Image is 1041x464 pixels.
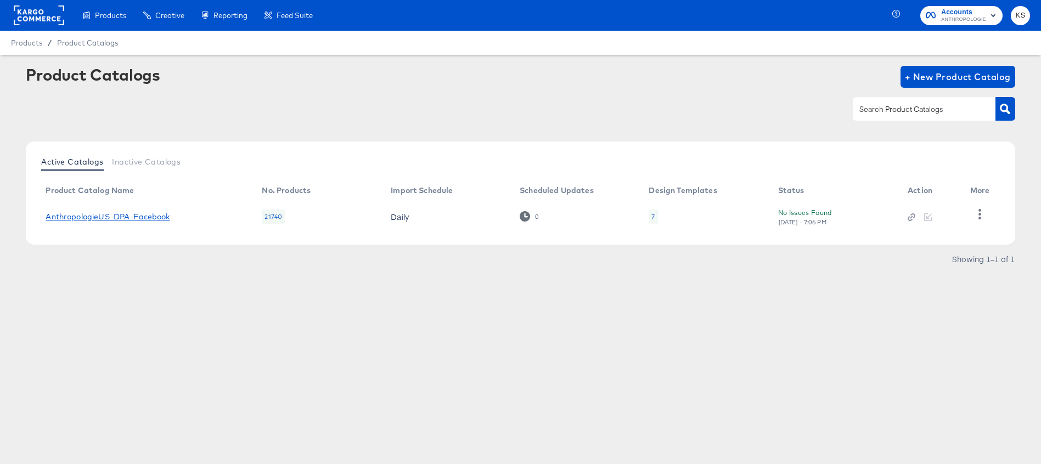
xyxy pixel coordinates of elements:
div: 0 [520,211,539,222]
span: Active Catalogs [41,157,103,166]
span: Products [11,38,42,47]
div: Scheduled Updates [520,186,594,195]
div: No. Products [262,186,311,195]
div: Showing 1–1 of 1 [952,255,1015,263]
span: Accounts [941,7,986,18]
span: KS [1015,9,1026,22]
div: Import Schedule [391,186,453,195]
div: Design Templates [649,186,717,195]
div: 7 [649,210,657,224]
div: 7 [651,212,655,221]
div: Product Catalog Name [46,186,134,195]
span: ANTHROPOLOGIE [941,15,986,24]
a: Product Catalogs [57,38,118,47]
span: Inactive Catalogs [112,157,181,166]
span: Products [95,11,126,20]
span: Creative [155,11,184,20]
button: AccountsANTHROPOLOGIE [920,6,1003,25]
div: Product Catalogs [26,66,160,83]
span: / [42,38,57,47]
td: Daily [382,200,511,234]
span: Feed Suite [277,11,313,20]
span: Reporting [213,11,247,20]
th: Action [899,182,961,200]
th: More [961,182,1003,200]
button: KS [1011,6,1030,25]
a: AnthropologieUS_DPA_Facebook [46,212,170,221]
div: 0 [534,213,539,220]
th: Status [769,182,899,200]
button: + New Product Catalog [901,66,1015,88]
span: + New Product Catalog [905,69,1011,84]
input: Search Product Catalogs [857,103,974,116]
div: 21740 [262,210,285,224]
